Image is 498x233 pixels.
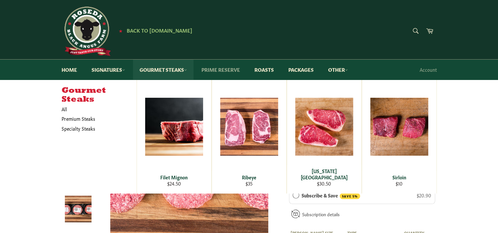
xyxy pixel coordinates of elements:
div: $30.50 [291,180,357,187]
div: [US_STATE][GEOGRAPHIC_DATA] [291,168,357,181]
a: Prime Reserve [195,60,247,80]
a: New York Strip [US_STATE][GEOGRAPHIC_DATA] $30.50 [287,80,362,194]
div: Subscribe & Save [293,192,299,199]
a: Roasts [248,60,280,80]
a: All [58,104,137,114]
a: Sirloin Sirloin $10 [362,80,437,194]
img: New York Strip [295,98,353,156]
div: Ribeye [216,174,282,180]
span: ★ [119,28,122,33]
a: Filet Mignon Filet Mignon $24.50 [137,80,212,194]
a: Gourmet Steaks [133,60,194,80]
a: Ribeye Ribeye $35 [212,80,287,194]
a: Other [322,60,354,80]
a: Specialty Steaks [58,124,130,133]
label: Subscribe & Save [301,192,360,199]
span: SAVE 5% [340,193,360,199]
a: Account [416,60,440,79]
a: Packages [282,60,320,80]
span: $20.90 [417,192,431,198]
span: Back to [DOMAIN_NAME] [127,27,192,34]
div: $35 [216,180,282,187]
img: Ribeye [220,98,278,156]
img: Signature Dry-Aged Burger Pack [65,196,92,222]
div: Filet Mignon [141,174,207,180]
div: $10 [366,180,432,187]
h5: Gourmet Steaks [62,86,137,104]
img: Roseda Beef [62,7,111,56]
img: Sirloin [370,98,428,156]
a: Premium Steaks [58,114,130,123]
a: Signatures [85,60,132,80]
div: $24.50 [141,180,207,187]
a: Subscription details [302,211,340,217]
a: Home [55,60,84,80]
a: ★ Back to [DOMAIN_NAME] [116,28,192,33]
img: Filet Mignon [145,98,203,156]
div: Sirloin [366,174,432,180]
